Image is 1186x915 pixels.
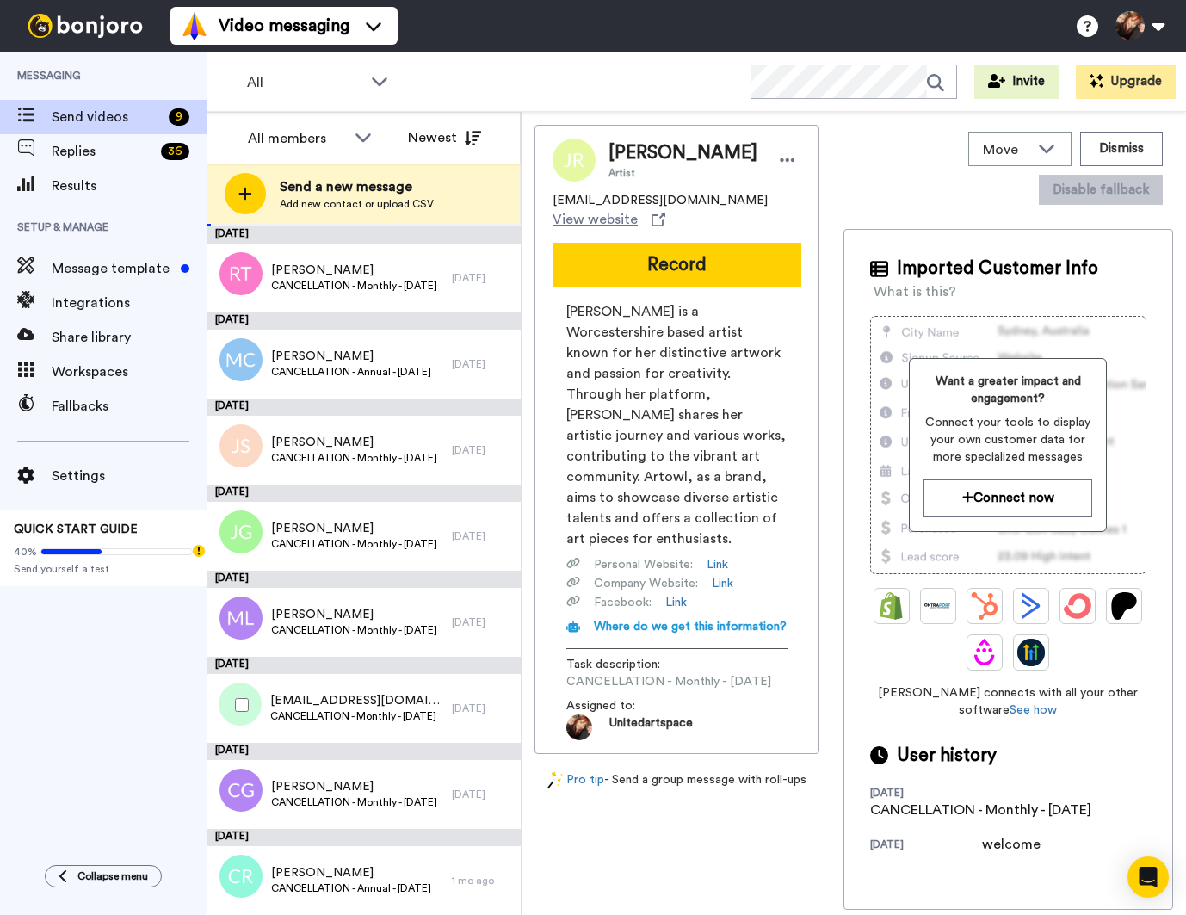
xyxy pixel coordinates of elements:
[553,139,596,182] img: Image of Janine Rawal
[169,108,189,126] div: 9
[1110,592,1138,620] img: Patreon
[161,143,189,160] div: 36
[983,139,1029,160] span: Move
[271,262,437,279] span: [PERSON_NAME]
[207,571,521,588] div: [DATE]
[207,743,521,760] div: [DATE]
[52,176,207,196] span: Results
[1076,65,1176,99] button: Upgrade
[547,771,563,789] img: magic-wand.svg
[923,414,1092,466] span: Connect your tools to display your own customer data for more specialized messages
[52,141,154,162] span: Replies
[452,443,512,457] div: [DATE]
[77,869,148,883] span: Collapse menu
[270,709,443,723] span: CANCELLATION - Monthly - [DATE]
[452,615,512,629] div: [DATE]
[247,72,362,93] span: All
[566,656,687,673] span: Task description :
[566,714,592,740] img: e9f9ed0f-c7f5-4795-a7d8-e56d8a83c84a-1579645839.jpg
[14,523,138,535] span: QUICK START GUIDE
[924,592,952,620] img: Ontraport
[52,107,162,127] span: Send videos
[974,65,1059,99] button: Invite
[566,697,687,714] span: Assigned to:
[271,881,431,895] span: CANCELLATION - Annual - [DATE]
[14,562,193,576] span: Send yourself a test
[1064,592,1091,620] img: ConvertKit
[219,252,263,295] img: rt.png
[553,243,801,287] button: Record
[547,771,604,789] a: Pro tip
[1010,704,1057,716] a: See how
[707,556,728,573] a: Link
[248,128,346,149] div: All members
[52,327,207,348] span: Share library
[1017,592,1045,620] img: ActiveCampaign
[219,597,263,640] img: ml.png
[219,14,349,38] span: Video messaging
[1127,856,1169,898] div: Open Intercom Messenger
[878,592,905,620] img: Shopify
[280,176,434,197] span: Send a new message
[191,543,207,559] div: Tooltip anchor
[45,865,162,887] button: Collapse menu
[52,466,207,486] span: Settings
[870,800,1091,820] div: CANCELLATION - Monthly - [DATE]
[452,874,512,887] div: 1 mo ago
[608,140,757,166] span: [PERSON_NAME]
[14,545,37,559] span: 40%
[270,692,443,709] span: [EMAIL_ADDRESS][DOMAIN_NAME]
[1017,639,1045,666] img: GoHighLevel
[280,197,434,211] span: Add new contact or upload CSV
[207,829,521,846] div: [DATE]
[207,226,521,244] div: [DATE]
[870,786,982,800] div: [DATE]
[897,743,997,769] span: User history
[207,312,521,330] div: [DATE]
[271,795,437,809] span: CANCELLATION - Monthly - [DATE]
[553,209,665,230] a: View website
[271,365,431,379] span: CANCELLATION - Annual - [DATE]
[971,639,998,666] img: Drip
[452,357,512,371] div: [DATE]
[271,451,437,465] span: CANCELLATION - Monthly - [DATE]
[553,192,768,209] span: [EMAIL_ADDRESS][DOMAIN_NAME]
[594,556,693,573] span: Personal Website :
[219,855,263,898] img: cr.png
[52,258,174,279] span: Message template
[566,301,788,549] span: [PERSON_NAME] is a Worcestershire based artist known for her distinctive artwork and passion for ...
[452,271,512,285] div: [DATE]
[271,864,431,881] span: [PERSON_NAME]
[712,575,733,592] a: Link
[534,771,819,789] div: - Send a group message with roll-ups
[271,279,437,293] span: CANCELLATION - Monthly - [DATE]
[207,399,521,416] div: [DATE]
[21,14,150,38] img: bj-logo-header-white.svg
[594,575,698,592] span: Company Website :
[181,12,208,40] img: vm-color.svg
[1080,132,1163,166] button: Dismiss
[566,673,771,690] span: CANCELLATION - Monthly - [DATE]
[52,293,207,313] span: Integrations
[874,281,956,302] div: What is this?
[271,623,437,637] span: CANCELLATION - Monthly - [DATE]
[982,834,1068,855] div: welcome
[271,606,437,623] span: [PERSON_NAME]
[594,594,652,611] span: Facebook :
[1039,175,1163,205] button: Disable fallback
[870,684,1146,719] span: [PERSON_NAME] connects with all your other software
[923,479,1092,516] button: Connect now
[870,838,982,855] div: [DATE]
[971,592,998,620] img: Hubspot
[219,510,263,553] img: jg.png
[271,778,437,795] span: [PERSON_NAME]
[609,714,693,740] span: Unitedartspace
[52,362,207,382] span: Workspaces
[219,424,263,467] img: js.png
[452,702,512,715] div: [DATE]
[219,769,263,812] img: cg.png
[665,594,687,611] a: Link
[271,348,431,365] span: [PERSON_NAME]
